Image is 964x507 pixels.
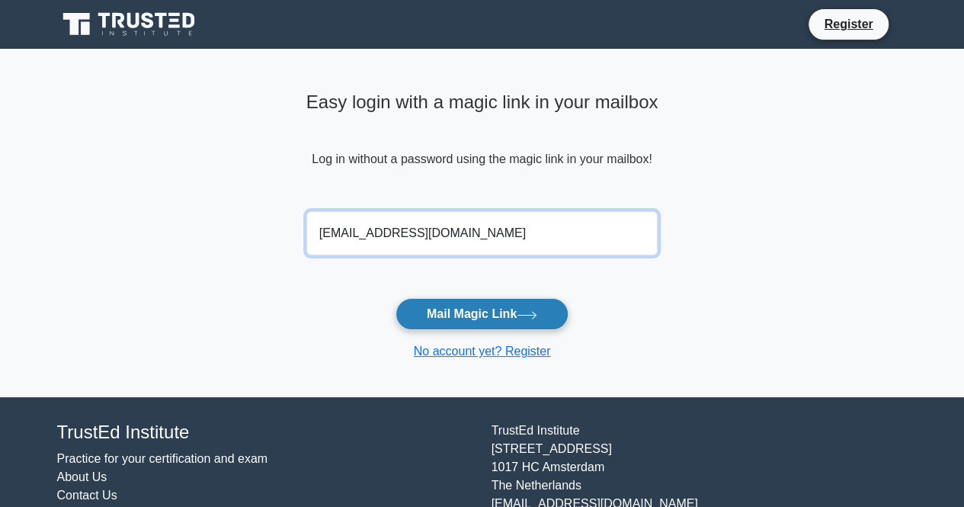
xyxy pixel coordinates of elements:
[815,14,882,34] a: Register
[57,422,473,444] h4: TrustEd Institute
[57,489,117,502] a: Contact Us
[57,470,107,483] a: About Us
[57,452,268,465] a: Practice for your certification and exam
[396,298,568,330] button: Mail Magic Link
[306,211,658,255] input: Email
[306,91,658,114] h4: Easy login with a magic link in your mailbox
[414,345,551,358] a: No account yet? Register
[306,85,658,205] div: Log in without a password using the magic link in your mailbox!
